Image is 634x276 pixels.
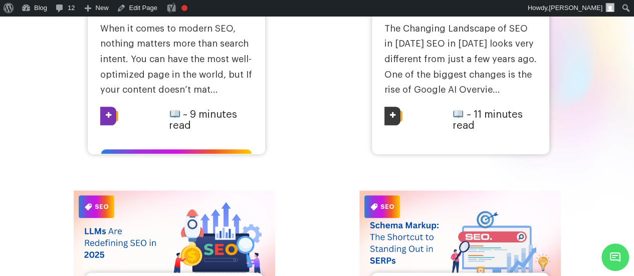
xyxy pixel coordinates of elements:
[364,195,400,218] span: SEO
[100,24,252,94] a: When it comes to modern SEO, nothing matters more than search intent. You can have the most well-...
[466,110,471,120] span: ~
[453,110,523,131] span: minutes read
[169,110,237,131] span: minutes read
[85,203,92,210] img: Category Icon
[79,195,114,218] span: SEO
[370,203,377,210] img: Category Icon
[473,110,481,120] span: 11
[601,243,629,271] span: Chat Widget
[453,109,463,119] img: 📖
[549,4,602,12] span: [PERSON_NAME]
[170,109,180,119] img: 📖
[384,24,537,94] a: The Changing Landscape of SEO in [DATE] SEO in [DATE] looks very different from just a few years ...
[190,110,196,120] span: 9
[181,5,187,11] div: Focus keyphrase not set
[183,110,187,120] span: ~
